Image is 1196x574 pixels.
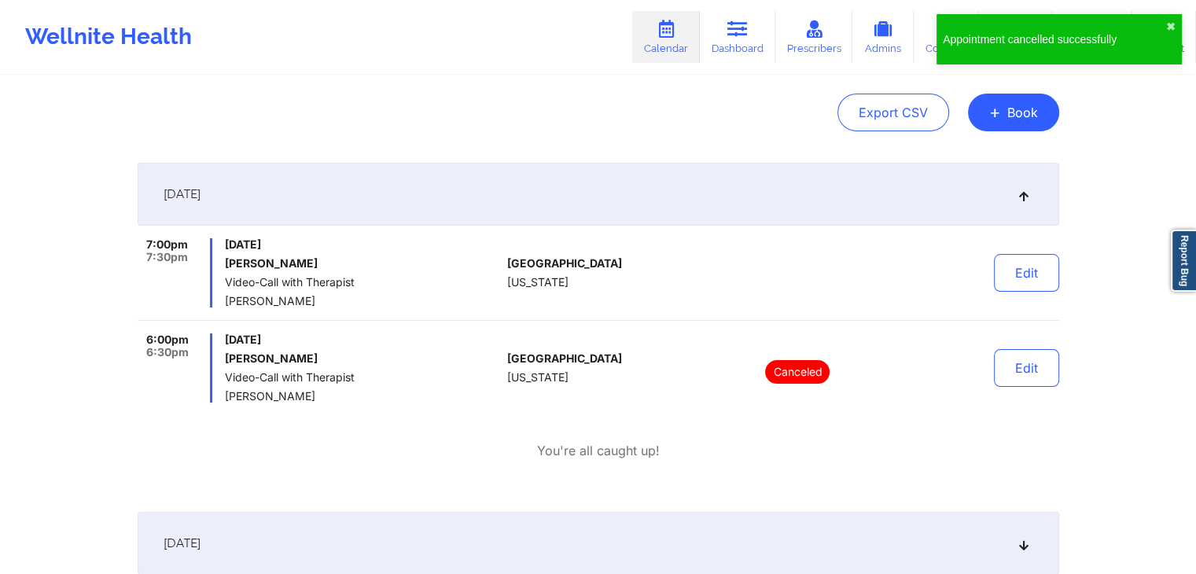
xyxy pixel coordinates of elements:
[943,31,1166,47] div: Appointment cancelled successfully
[225,257,501,270] h6: [PERSON_NAME]
[225,333,501,346] span: [DATE]
[146,251,188,263] span: 7:30pm
[146,238,188,251] span: 7:00pm
[837,94,949,131] button: Export CSV
[765,360,830,384] p: Canceled
[775,11,853,63] a: Prescribers
[225,238,501,251] span: [DATE]
[994,349,1059,387] button: Edit
[164,186,201,202] span: [DATE]
[225,371,501,384] span: Video-Call with Therapist
[225,352,501,365] h6: [PERSON_NAME]
[1166,20,1176,33] button: close
[146,346,189,359] span: 6:30pm
[852,11,914,63] a: Admins
[225,276,501,289] span: Video-Call with Therapist
[225,295,501,307] span: [PERSON_NAME]
[507,352,622,365] span: [GEOGRAPHIC_DATA]
[164,535,201,551] span: [DATE]
[507,371,569,384] span: [US_STATE]
[1171,230,1196,292] a: Report Bug
[537,442,660,460] p: You're all caught up!
[914,11,979,63] a: Coaches
[700,11,775,63] a: Dashboard
[146,333,189,346] span: 6:00pm
[507,257,622,270] span: [GEOGRAPHIC_DATA]
[989,108,1001,116] span: +
[968,94,1059,131] button: +Book
[507,276,569,289] span: [US_STATE]
[225,390,501,403] span: [PERSON_NAME]
[632,11,700,63] a: Calendar
[994,254,1059,292] button: Edit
